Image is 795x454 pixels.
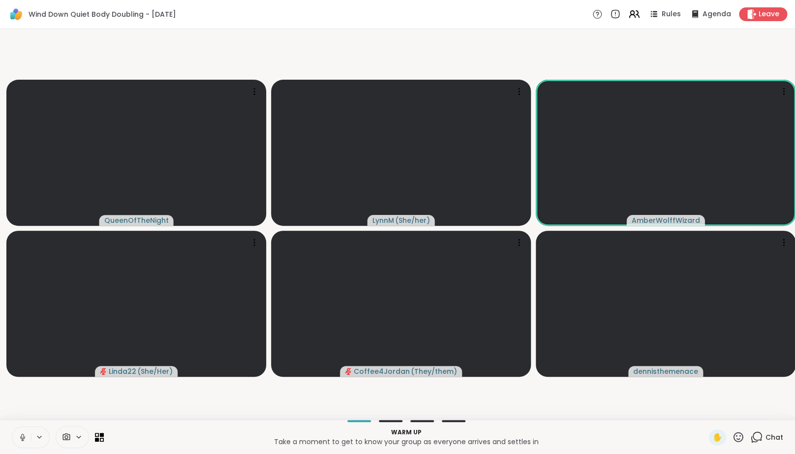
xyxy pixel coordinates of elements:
[765,432,783,442] span: Chat
[137,366,173,376] span: ( She/Her )
[109,366,136,376] span: Linda22
[345,368,352,375] span: audio-muted
[104,215,169,225] span: QueenOfTheNight
[110,428,703,437] p: Warm up
[354,366,410,376] span: Coffee4Jordan
[759,9,779,19] span: Leave
[100,368,107,375] span: audio-muted
[8,6,25,23] img: ShareWell Logomark
[632,215,700,225] span: AmberWolffWizard
[372,215,394,225] span: LynnM
[712,431,722,443] span: ✋
[411,366,457,376] span: ( They/them )
[395,215,430,225] span: ( She/her )
[703,9,731,19] span: Agenda
[110,437,703,447] p: Take a moment to get to know your group as everyone arrives and settles in
[29,9,176,19] span: Wind Down Quiet Body Doubling - [DATE]
[633,366,698,376] span: dennisthemenace
[662,9,681,19] span: Rules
